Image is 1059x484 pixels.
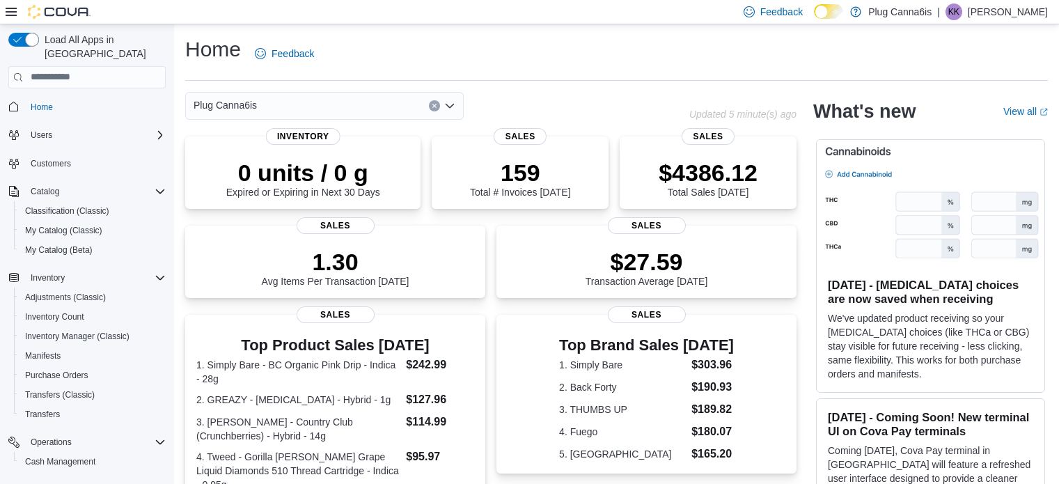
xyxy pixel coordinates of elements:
[297,217,375,234] span: Sales
[19,289,166,306] span: Adjustments (Classic)
[828,410,1033,438] h3: [DATE] - Coming Soon! New terminal UI on Cova Pay terminals
[586,248,708,276] p: $27.59
[25,370,88,381] span: Purchase Orders
[25,155,166,172] span: Customers
[3,182,171,201] button: Catalog
[608,217,686,234] span: Sales
[559,403,686,416] dt: 3. THUMBS UP
[689,109,797,120] p: Updated 5 minute(s) ago
[946,3,962,20] div: Ketan Khetpal
[262,248,409,287] div: Avg Items Per Transaction [DATE]
[25,434,166,451] span: Operations
[31,272,65,283] span: Inventory
[28,5,91,19] img: Cova
[14,366,171,385] button: Purchase Orders
[659,159,758,187] p: $4386.12
[682,128,735,145] span: Sales
[249,40,320,68] a: Feedback
[14,452,171,471] button: Cash Management
[406,391,474,408] dd: $127.96
[937,3,940,20] p: |
[3,432,171,452] button: Operations
[691,379,734,396] dd: $190.93
[25,389,95,400] span: Transfers (Classic)
[559,358,686,372] dt: 1. Simply Bare
[19,203,166,219] span: Classification (Classic)
[14,307,171,327] button: Inventory Count
[226,159,380,187] p: 0 units / 0 g
[31,437,72,448] span: Operations
[868,3,932,20] p: Plug Canna6is
[31,158,71,169] span: Customers
[14,240,171,260] button: My Catalog (Beta)
[25,456,95,467] span: Cash Management
[19,453,101,470] a: Cash Management
[828,311,1033,381] p: We've updated product receiving so your [MEDICAL_DATA] choices (like THCa or CBG) stay visible fo...
[19,309,166,325] span: Inventory Count
[691,401,734,418] dd: $189.82
[25,270,166,286] span: Inventory
[262,248,409,276] p: 1.30
[813,100,916,123] h2: What's new
[19,289,111,306] a: Adjustments (Classic)
[25,127,166,143] span: Users
[25,311,84,322] span: Inventory Count
[25,292,106,303] span: Adjustments (Classic)
[19,348,166,364] span: Manifests
[586,248,708,287] div: Transaction Average [DATE]
[691,446,734,462] dd: $165.20
[25,205,109,217] span: Classification (Classic)
[406,448,474,465] dd: $95.97
[406,414,474,430] dd: $114.99
[14,288,171,307] button: Adjustments (Classic)
[25,434,77,451] button: Operations
[948,3,959,20] span: KK
[470,159,570,187] p: 159
[185,36,241,63] h1: Home
[559,447,686,461] dt: 5. [GEOGRAPHIC_DATA]
[14,201,171,221] button: Classification (Classic)
[14,327,171,346] button: Inventory Manager (Classic)
[19,348,66,364] a: Manifests
[19,367,166,384] span: Purchase Orders
[19,453,166,470] span: Cash Management
[19,222,166,239] span: My Catalog (Classic)
[19,203,115,219] a: Classification (Classic)
[272,47,314,61] span: Feedback
[760,5,803,19] span: Feedback
[429,100,440,111] button: Clear input
[19,406,166,423] span: Transfers
[196,337,474,354] h3: Top Product Sales [DATE]
[659,159,758,198] div: Total Sales [DATE]
[691,423,734,440] dd: $180.07
[19,242,98,258] a: My Catalog (Beta)
[559,425,686,439] dt: 4. Fuego
[494,128,547,145] span: Sales
[25,350,61,361] span: Manifests
[3,268,171,288] button: Inventory
[444,100,455,111] button: Open list of options
[31,130,52,141] span: Users
[19,309,90,325] a: Inventory Count
[196,393,400,407] dt: 2. GREAZY - [MEDICAL_DATA] - Hybrid - 1g
[470,159,570,198] div: Total # Invoices [DATE]
[194,97,257,114] span: Plug Canna6is
[828,278,1033,306] h3: [DATE] - [MEDICAL_DATA] choices are now saved when receiving
[19,367,94,384] a: Purchase Orders
[14,405,171,424] button: Transfers
[814,4,843,19] input: Dark Mode
[14,346,171,366] button: Manifests
[19,387,100,403] a: Transfers (Classic)
[31,186,59,197] span: Catalog
[406,357,474,373] dd: $242.99
[1003,106,1048,117] a: View allExternal link
[196,358,400,386] dt: 1. Simply Bare - BC Organic Pink Drip - Indica - 28g
[297,306,375,323] span: Sales
[266,128,340,145] span: Inventory
[19,387,166,403] span: Transfers (Classic)
[25,127,58,143] button: Users
[196,415,400,443] dt: 3. [PERSON_NAME] - Country Club (Crunchberries) - Hybrid - 14g
[19,328,166,345] span: Inventory Manager (Classic)
[19,222,108,239] a: My Catalog (Classic)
